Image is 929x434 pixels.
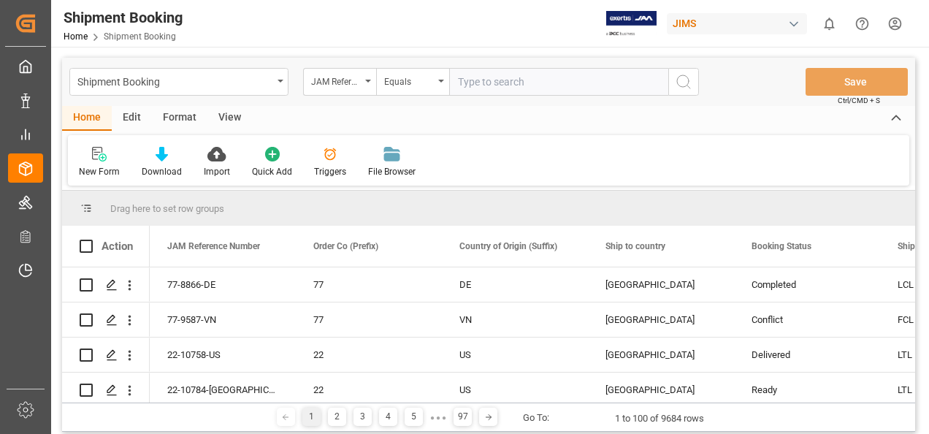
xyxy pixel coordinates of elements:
div: Download [142,165,182,178]
div: Triggers [314,165,346,178]
div: Conflict [752,303,863,337]
span: Ship to country [605,241,665,251]
div: Action [102,240,133,253]
span: Drag here to set row groups [110,203,224,214]
button: Help Center [846,7,879,40]
span: Booking Status [752,241,811,251]
div: [GEOGRAPHIC_DATA] [605,268,716,302]
div: Format [152,106,207,131]
div: 77 [313,303,424,337]
div: JAM Reference Number [311,72,361,88]
div: [GEOGRAPHIC_DATA] [605,303,716,337]
div: Shipment Booking [64,7,183,28]
div: Shipment Booking [77,72,272,90]
div: Delivered [752,338,863,372]
div: Press SPACE to select this row. [62,302,150,338]
div: Press SPACE to select this row. [62,267,150,302]
div: Press SPACE to select this row. [62,338,150,373]
div: 97 [454,408,472,426]
div: 4 [379,408,397,426]
div: 22-10784-[GEOGRAPHIC_DATA] [150,373,296,407]
div: 77 [313,268,424,302]
div: New Form [79,165,120,178]
div: File Browser [368,165,416,178]
button: search button [668,68,699,96]
div: US [459,338,570,372]
span: JAM Reference Number [167,241,260,251]
div: 1 to 100 of 9684 rows [615,411,704,426]
div: 77-9587-VN [150,302,296,337]
div: US [459,373,570,407]
div: 3 [353,408,372,426]
a: Home [64,31,88,42]
div: 2 [328,408,346,426]
div: 1 [302,408,321,426]
div: 22-10758-US [150,338,296,372]
img: Exertis%20JAM%20-%20Email%20Logo.jpg_1722504956.jpg [606,11,657,37]
div: Edit [112,106,152,131]
button: open menu [69,68,288,96]
button: Save [806,68,908,96]
div: View [207,106,252,131]
span: Country of Origin (Suffix) [459,241,557,251]
div: Press SPACE to select this row. [62,373,150,408]
button: JIMS [667,9,813,37]
div: Import [204,165,230,178]
button: show 0 new notifications [813,7,846,40]
div: JIMS [667,13,807,34]
div: Home [62,106,112,131]
div: Quick Add [252,165,292,178]
span: Order Co (Prefix) [313,241,378,251]
button: open menu [303,68,376,96]
span: Ctrl/CMD + S [838,95,880,106]
div: DE [459,268,570,302]
div: [GEOGRAPHIC_DATA] [605,373,716,407]
div: 22 [313,338,424,372]
div: Ready [752,373,863,407]
button: open menu [376,68,449,96]
div: 5 [405,408,423,426]
div: Equals [384,72,434,88]
div: ● ● ● [430,412,446,423]
div: Go To: [523,411,549,425]
div: VN [459,303,570,337]
div: [GEOGRAPHIC_DATA] [605,338,716,372]
div: 22 [313,373,424,407]
input: Type to search [449,68,668,96]
div: Completed [752,268,863,302]
div: 77-8866-DE [150,267,296,302]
